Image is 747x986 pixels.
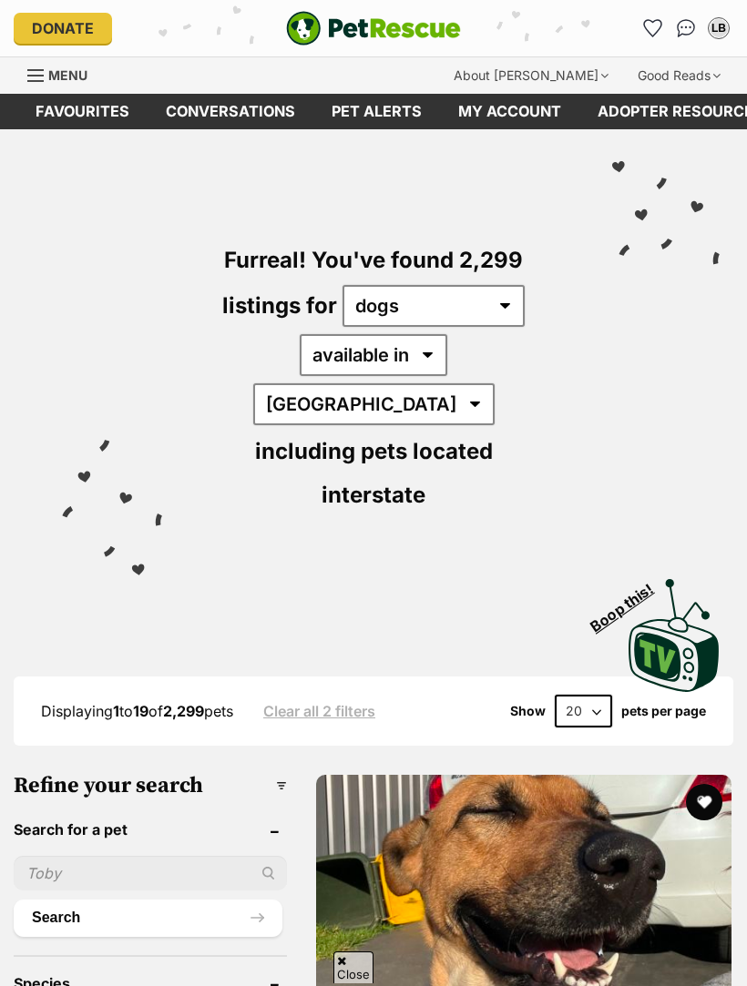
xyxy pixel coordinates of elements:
span: Close [333,951,373,983]
a: My account [440,94,579,129]
button: favourite [686,784,722,820]
a: Conversations [671,14,701,43]
a: Pet alerts [313,94,440,129]
button: My account [704,14,733,43]
a: Boop this! [629,563,720,696]
a: conversations [148,94,313,129]
span: including pets located interstate [255,438,493,508]
ul: Account quick links [639,14,733,43]
img: PetRescue TV logo [629,579,720,692]
strong: 19 [133,702,148,720]
a: PetRescue [286,11,461,46]
header: Search for a pet [14,821,287,838]
button: Search [14,900,282,936]
a: Favourites [639,14,668,43]
a: Menu [27,57,100,90]
a: Favourites [17,94,148,129]
a: Clear all 2 filters [263,703,375,719]
img: logo-e224e6f780fb5917bec1dbf3a21bbac754714ae5b6737aabdf751b685950b380.svg [286,11,461,46]
span: Boop this! [588,569,671,635]
strong: 1 [113,702,119,720]
div: LB [710,19,728,37]
div: Good Reads [625,57,733,94]
span: Displaying to of pets [41,702,233,720]
label: pets per page [621,704,706,718]
span: Show [510,704,546,718]
div: About [PERSON_NAME] [441,57,621,94]
a: Donate [14,13,112,44]
input: Toby [14,856,287,890]
span: Furreal! You've found 2,299 listings for [222,247,523,319]
strong: 2,299 [163,702,204,720]
span: Menu [48,67,87,83]
img: chat-41dd97257d64d25036548639549fe6c8038ab92f7586957e7f3b1b290dea8141.svg [677,19,696,37]
h3: Refine your search [14,773,287,798]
